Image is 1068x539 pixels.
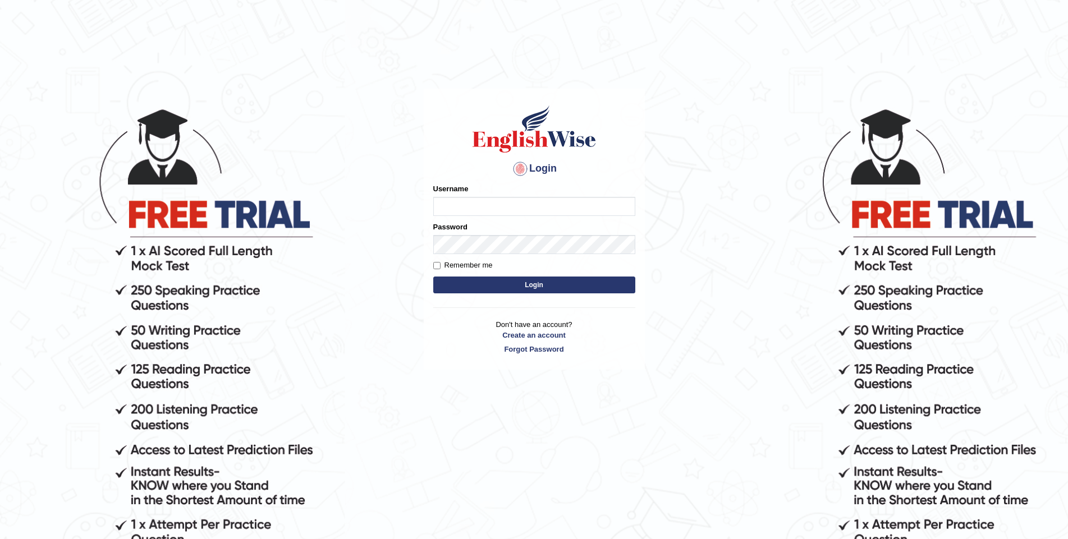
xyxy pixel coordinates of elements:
[433,330,635,340] a: Create an account
[433,319,635,354] p: Don't have an account?
[433,277,635,293] button: Login
[433,160,635,178] h4: Login
[470,104,598,154] img: Logo of English Wise sign in for intelligent practice with AI
[433,183,469,194] label: Username
[433,222,467,232] label: Password
[433,260,493,271] label: Remember me
[433,262,441,269] input: Remember me
[433,344,635,354] a: Forgot Password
